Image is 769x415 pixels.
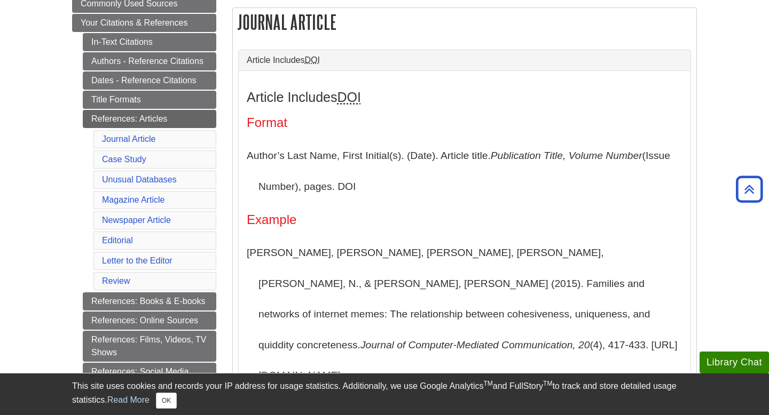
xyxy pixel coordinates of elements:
[83,331,216,362] a: References: Films, Videos, TV Shows
[72,14,216,32] a: Your Citations & References
[102,195,164,204] a: Magazine Article
[83,363,216,381] a: References: Social Media
[83,91,216,109] a: Title Formats
[102,175,177,184] a: Unusual Databases
[81,18,187,27] span: Your Citations & References
[247,55,682,65] a: Article IncludesDOI
[107,395,150,404] a: Read More
[700,352,769,373] button: Library Chat
[83,110,216,128] a: References: Articles
[102,236,133,245] a: Editorial
[83,312,216,330] a: References: Online Sources
[305,55,320,65] abbr: Digital Object Identifier. This is the string of numbers associated with a particular article. No...
[247,116,682,130] h4: Format
[247,213,682,227] h4: Example
[156,393,177,409] button: Close
[247,90,682,105] h3: Article Includes
[543,380,552,387] sup: TM
[732,182,766,196] a: Back to Top
[491,150,642,161] i: Publication Title, Volume Number
[233,8,696,36] h2: Journal Article
[102,134,156,143] a: Journal Article
[72,380,697,409] div: This site uses cookies and records your IP address for usage statistics. Additionally, we use Goo...
[247,237,682,391] p: [PERSON_NAME], [PERSON_NAME], [PERSON_NAME], [PERSON_NAME], [PERSON_NAME], N., & [PERSON_NAME], [...
[338,90,361,105] abbr: Digital Object Identifier. This is the string of numbers associated with a particular article. No...
[483,380,492,387] sup: TM
[102,155,146,164] a: Case Study
[83,52,216,70] a: Authors - Reference Citations
[102,276,130,285] a: Review
[83,71,216,90] a: Dates - Reference Citations
[102,256,172,265] a: Letter to the Editor
[83,292,216,310] a: References: Books & E-books
[360,339,590,350] i: Journal of Computer-Mediated Communication, 20
[83,33,216,51] a: In-Text Citations
[247,140,682,202] p: Author’s Last Name, First Initial(s). (Date). Article title. (Issue Number), pages. DOI
[102,216,171,225] a: Newspaper Article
